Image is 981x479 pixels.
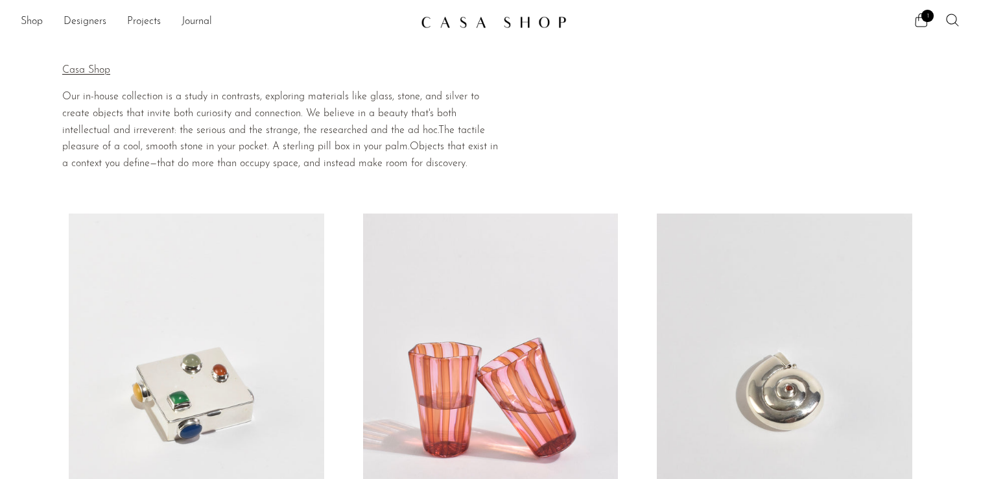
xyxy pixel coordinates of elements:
[182,14,212,31] a: Journal
[62,62,504,79] p: Casa Shop
[64,14,106,31] a: Designers
[62,89,504,172] div: Page 4
[139,158,467,169] span: ne—that do more than occupy space, and instead make room for discovery.
[921,10,934,22] span: 1
[127,14,161,31] a: Projects
[62,92,479,135] span: Our in-house collection is a study in contrasts, exploring materials like glass, stone, and silve...
[21,11,410,33] nav: Desktop navigation
[134,158,139,169] span: fi
[438,125,449,136] span: Th
[21,14,43,31] a: Shop
[21,11,410,33] ul: NEW HEADER MENU
[62,141,498,169] span: Objects that exist in a context you de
